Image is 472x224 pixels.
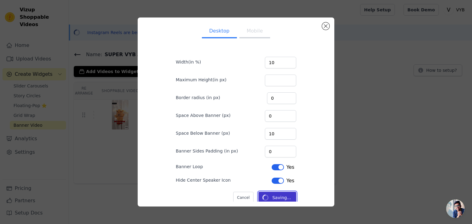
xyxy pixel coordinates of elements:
[446,199,465,218] a: Open chat
[322,22,329,30] button: Close modal
[176,177,231,183] label: Hide Center Speaker Icon
[258,192,296,203] button: Saving...
[286,177,294,184] span: Yes
[176,95,220,101] label: Border radius (in px)
[286,164,294,171] span: Yes
[176,112,230,118] label: Space Above Banner (px)
[176,59,201,65] label: Width(in %)
[202,25,237,38] button: Desktop
[233,192,254,203] button: Cancel
[176,164,203,170] label: Banner Loop
[239,25,270,38] button: Mobile
[176,77,226,83] label: Maximum Height(in px)
[176,130,230,136] label: Space Below Banner (px)
[176,148,238,154] label: Banner Sides Padding (in px)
